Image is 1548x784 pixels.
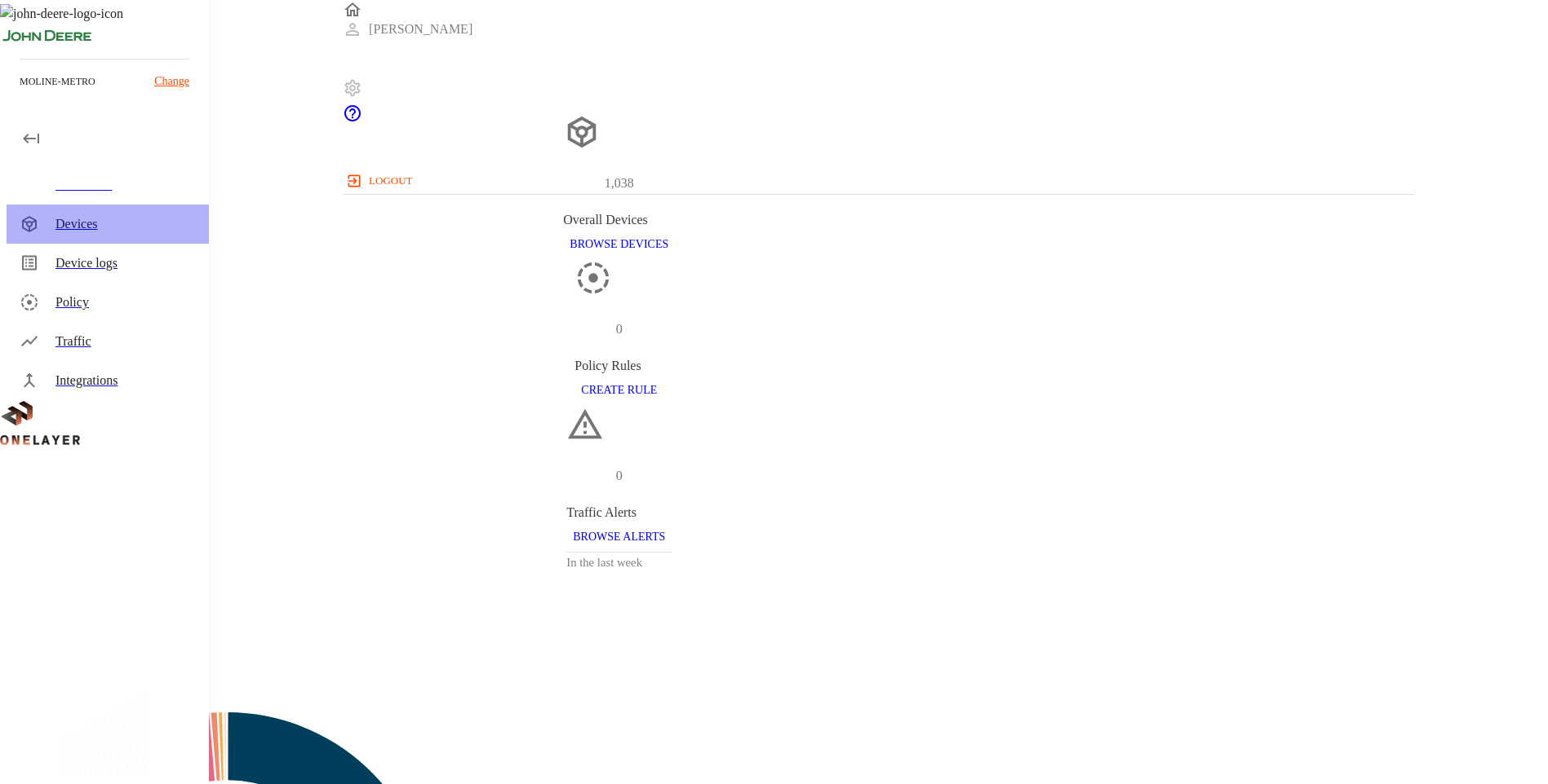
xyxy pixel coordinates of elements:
[343,168,1414,194] a: logout
[616,319,623,339] p: 0
[369,20,472,39] p: [PERSON_NAME]
[343,112,362,126] span: Support Portal
[343,168,419,194] button: logout
[563,210,675,230] div: Overall Devices
[566,522,672,553] button: BROWSE ALERTS
[566,553,672,574] h3: In the last week
[563,236,675,250] a: BROWSE DEVICES
[563,230,675,260] button: BROWSE DEVICES
[574,382,663,396] a: CREATE RULE
[616,466,623,486] p: 0
[574,356,663,376] div: Policy Rules
[343,112,362,126] a: onelayer-support
[566,503,672,522] div: Traffic Alerts
[574,376,663,406] button: CREATE RULE
[566,529,672,543] a: BROWSE ALERTS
